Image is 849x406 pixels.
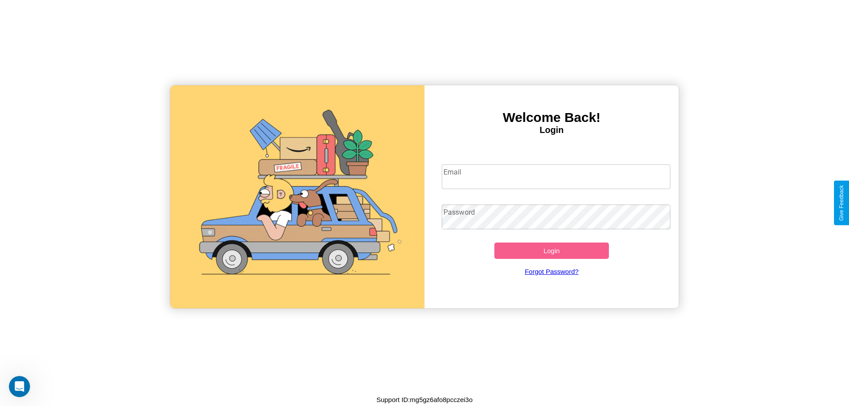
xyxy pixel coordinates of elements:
[9,376,30,397] iframe: Intercom live chat
[424,125,679,135] h4: Login
[494,243,609,259] button: Login
[838,185,845,221] div: Give Feedback
[424,110,679,125] h3: Welcome Back!
[376,394,473,406] p: Support ID: mg5gz6afo8pcczei3o
[170,85,424,308] img: gif
[437,259,666,284] a: Forgot Password?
